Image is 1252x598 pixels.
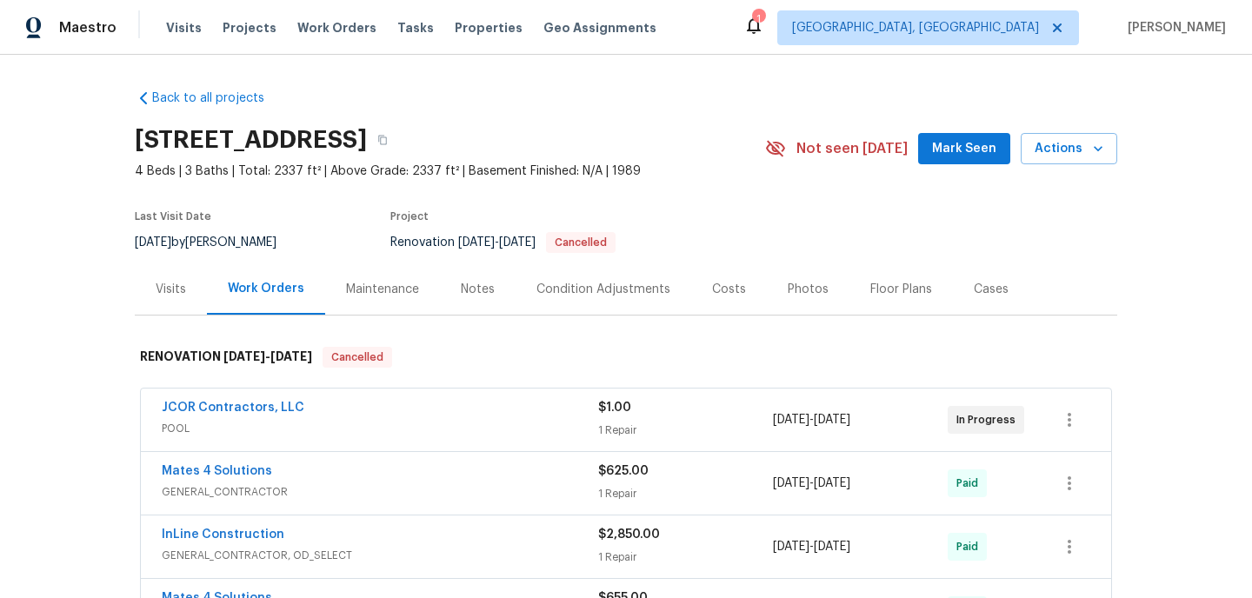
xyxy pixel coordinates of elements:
[270,350,312,362] span: [DATE]
[814,477,850,489] span: [DATE]
[956,411,1022,429] span: In Progress
[223,350,312,362] span: -
[228,280,304,297] div: Work Orders
[461,281,495,298] div: Notes
[598,485,773,502] div: 1 Repair
[367,124,398,156] button: Copy Address
[536,281,670,298] div: Condition Adjustments
[956,475,985,492] span: Paid
[956,538,985,555] span: Paid
[598,422,773,439] div: 1 Repair
[458,236,495,249] span: [DATE]
[135,329,1117,385] div: RENOVATION [DATE]-[DATE]Cancelled
[297,19,376,37] span: Work Orders
[346,281,419,298] div: Maintenance
[135,236,171,249] span: [DATE]
[458,236,536,249] span: -
[543,19,656,37] span: Geo Assignments
[598,465,649,477] span: $625.00
[773,414,809,426] span: [DATE]
[1021,133,1117,165] button: Actions
[796,140,908,157] span: Not seen [DATE]
[390,211,429,222] span: Project
[918,133,1010,165] button: Mark Seen
[455,19,523,37] span: Properties
[974,281,1009,298] div: Cases
[773,475,850,492] span: -
[814,414,850,426] span: [DATE]
[773,538,850,555] span: -
[162,528,284,541] a: InLine Construction
[792,19,1039,37] span: [GEOGRAPHIC_DATA], [GEOGRAPHIC_DATA]
[932,138,996,160] span: Mark Seen
[870,281,932,298] div: Floor Plans
[598,402,631,414] span: $1.00
[162,420,598,437] span: POOL
[162,547,598,564] span: GENERAL_CONTRACTOR, OD_SELECT
[162,465,272,477] a: Mates 4 Solutions
[814,541,850,553] span: [DATE]
[773,411,850,429] span: -
[166,19,202,37] span: Visits
[752,10,764,28] div: 1
[162,483,598,501] span: GENERAL_CONTRACTOR
[135,131,367,149] h2: [STREET_ADDRESS]
[548,237,614,248] span: Cancelled
[324,349,390,366] span: Cancelled
[712,281,746,298] div: Costs
[788,281,829,298] div: Photos
[135,163,765,180] span: 4 Beds | 3 Baths | Total: 2337 ft² | Above Grade: 2337 ft² | Basement Finished: N/A | 1989
[223,19,276,37] span: Projects
[598,548,773,566] div: 1 Repair
[135,232,297,253] div: by [PERSON_NAME]
[59,19,117,37] span: Maestro
[223,350,265,362] span: [DATE]
[135,211,211,222] span: Last Visit Date
[1121,19,1226,37] span: [PERSON_NAME]
[135,90,302,107] a: Back to all projects
[499,236,536,249] span: [DATE]
[598,528,660,541] span: $2,850.00
[397,22,434,34] span: Tasks
[773,541,809,553] span: [DATE]
[140,347,312,368] h6: RENOVATION
[1035,138,1103,160] span: Actions
[156,281,186,298] div: Visits
[773,477,809,489] span: [DATE]
[162,402,304,414] a: JCOR Contractors, LLC
[390,236,616,249] span: Renovation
